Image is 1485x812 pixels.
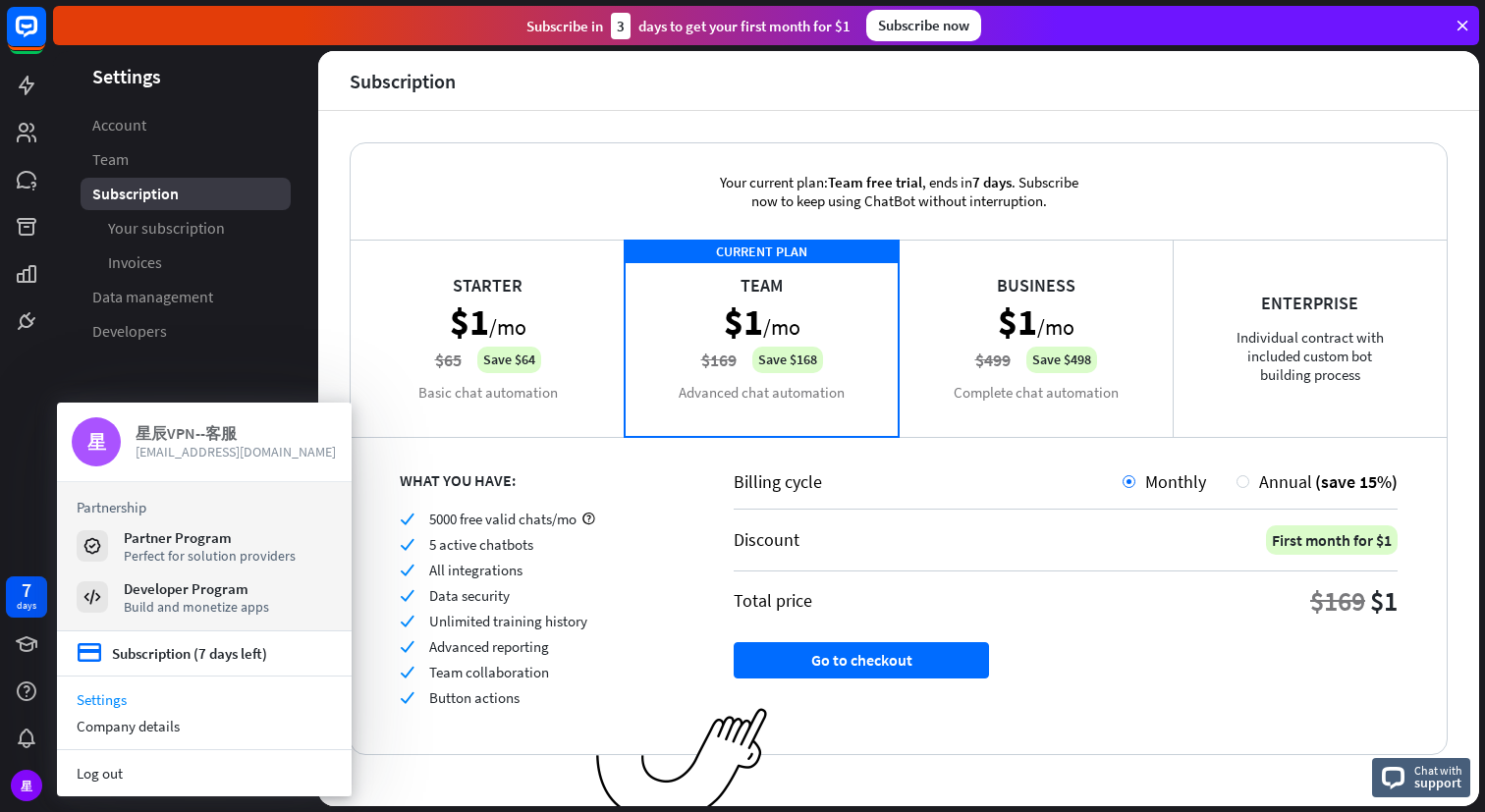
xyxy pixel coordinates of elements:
i: check [400,614,414,628]
span: All integrations [429,561,522,579]
div: Subscription [350,70,456,92]
span: Button actions [429,688,520,707]
span: Unlimited training history [429,612,587,630]
a: Your subscription [81,212,291,244]
div: WHAT YOU HAVE: [400,470,685,490]
div: 星 [11,770,42,801]
span: [EMAIL_ADDRESS][DOMAIN_NAME] [136,443,337,460]
i: check [400,563,414,577]
span: Advanced reporting [429,637,549,656]
button: Go to checkout [734,642,989,678]
a: Account [81,109,291,141]
span: Annual [1259,470,1312,493]
div: First month for $1 [1266,525,1398,555]
span: Data management [92,287,213,307]
a: Developer Program Build and monetize apps [77,579,332,615]
div: 星辰VPN--客服 [136,423,337,443]
div: Your current plan: , ends in . Subscribe now to keep using ChatBot without interruption. [687,143,1110,240]
div: 星 [72,417,121,466]
span: Chat with [1414,761,1462,780]
a: Developers [81,315,291,348]
i: credit_card [77,641,102,666]
div: Subscribe in days to get your first month for $1 [526,13,851,39]
a: 7 days [6,576,47,618]
div: Developer Program [124,579,269,598]
div: Build and monetize apps [124,598,269,616]
a: Data management [81,281,291,313]
header: Settings [53,63,318,89]
span: Your subscription [108,218,225,239]
div: Total price [734,589,812,612]
div: Perfect for solution providers [124,547,296,565]
span: Account [92,115,146,135]
span: Developers [92,321,167,342]
span: Team collaboration [429,663,549,681]
a: Invoices [81,246,291,279]
div: $1 [1370,583,1398,619]
i: check [400,639,414,654]
div: days [17,599,36,613]
div: Billing cycle [734,470,1123,493]
span: Monthly [1145,470,1206,493]
div: Subscribe now [866,10,981,41]
span: Team free trial [828,173,922,191]
span: 5 active chatbots [429,535,533,554]
span: 5000 free valid chats/mo [429,510,577,528]
h3: Partnership [77,498,332,516]
i: check [400,690,414,705]
i: check [400,512,414,526]
div: Discount [734,528,799,551]
div: Company details [57,713,352,739]
a: 星 星辰VPN--客服 [EMAIL_ADDRESS][DOMAIN_NAME] [72,417,337,466]
div: $169 [1310,583,1365,619]
a: Settings [57,686,352,713]
span: Subscription [92,184,179,204]
div: 3 [611,13,631,39]
span: Data security [429,586,510,605]
span: 7 days [972,173,1012,191]
span: Invoices [108,252,162,273]
div: Subscription (7 days left) [112,644,267,663]
div: Partner Program [124,528,296,547]
i: check [400,537,414,552]
a: credit_card Subscription (7 days left) [77,641,267,666]
i: check [400,588,414,603]
a: Log out [57,760,352,786]
span: Team [92,149,129,170]
div: 7 [22,581,31,599]
span: support [1414,774,1462,791]
span: (save 15%) [1315,470,1398,493]
a: Team [81,143,291,176]
i: check [400,665,414,679]
a: Partner Program Perfect for solution providers [77,528,332,564]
